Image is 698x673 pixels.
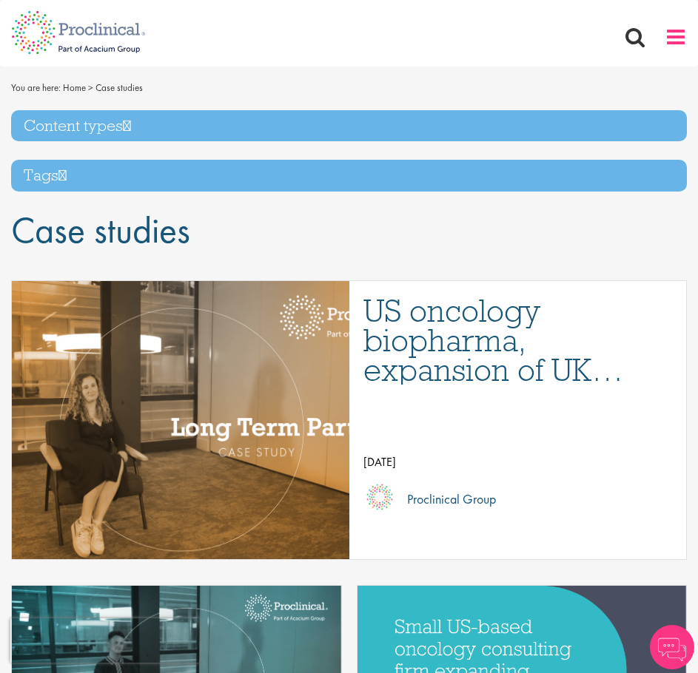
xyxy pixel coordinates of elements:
[10,618,200,663] iframe: reCAPTCHA
[12,281,349,559] a: Link to a post
[650,625,694,669] img: Chatbot
[11,160,687,192] h3: Tags
[11,110,687,142] h3: Content types
[363,451,671,473] p: [DATE]
[363,296,671,385] a: US oncology biopharma, expansion of UK footprint
[363,481,396,513] img: Proclinical Group
[11,206,190,254] span: Case studies
[363,481,671,518] a: Proclinical Group Proclinical Group
[396,488,496,510] p: Proclinical Group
